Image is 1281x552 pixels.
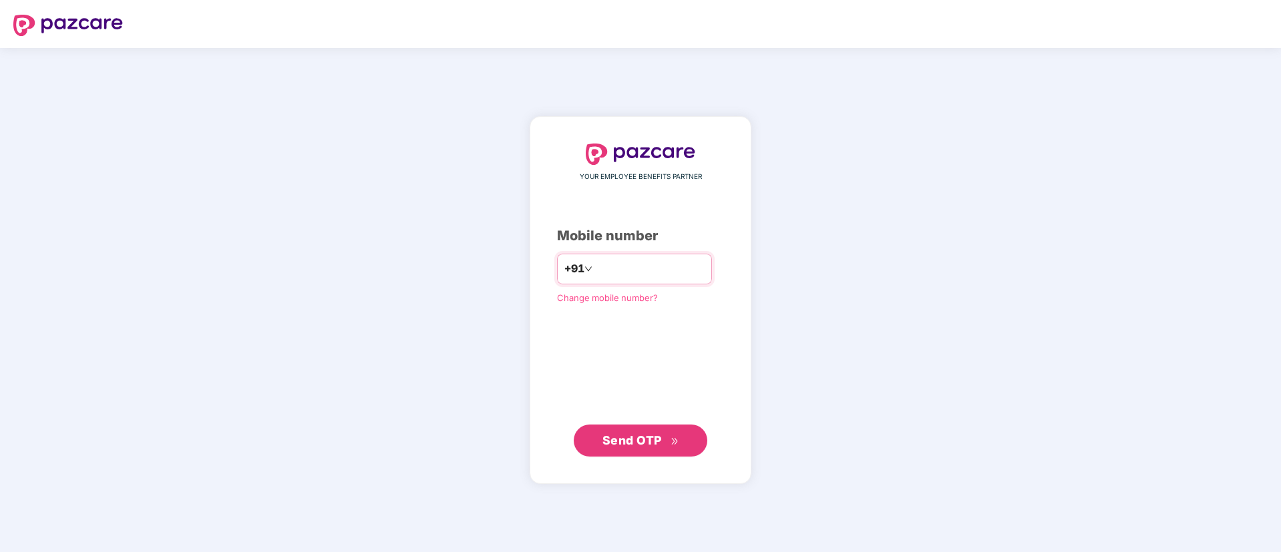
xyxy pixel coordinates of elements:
[671,437,679,446] span: double-right
[574,425,707,457] button: Send OTPdouble-right
[557,226,724,246] div: Mobile number
[564,260,584,277] span: +91
[584,265,592,273] span: down
[13,15,123,36] img: logo
[557,292,658,303] a: Change mobile number?
[586,144,695,165] img: logo
[602,433,662,447] span: Send OTP
[580,172,702,182] span: YOUR EMPLOYEE BENEFITS PARTNER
